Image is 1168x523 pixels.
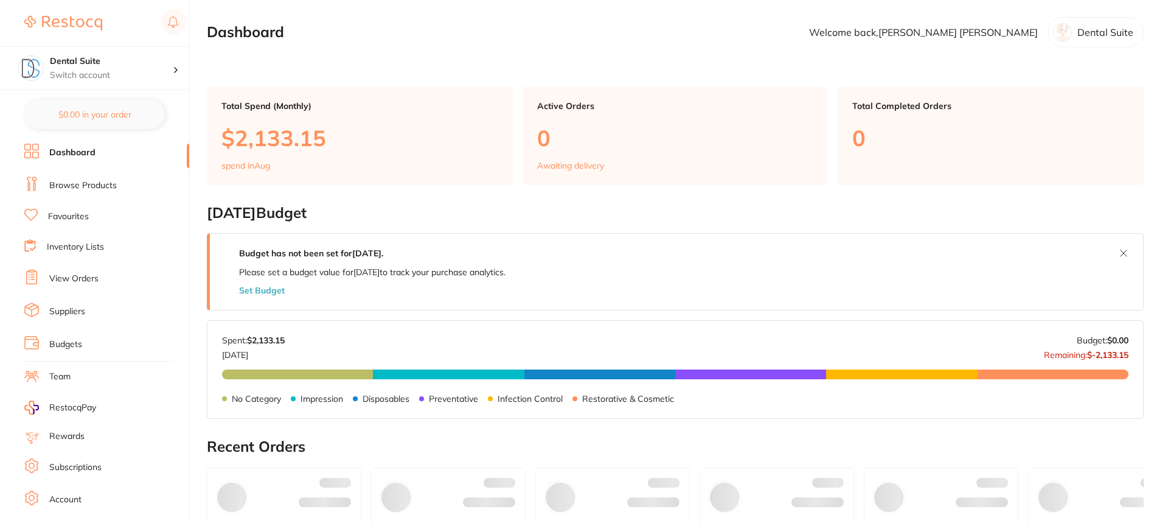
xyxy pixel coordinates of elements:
p: Preventative [429,394,478,404]
p: Dental Suite [1077,27,1133,38]
a: Team [49,371,71,383]
h4: Dental Suite [50,55,173,68]
p: spend in Aug [221,161,270,170]
p: Impression [301,394,343,404]
h2: [DATE] Budget [207,205,1144,222]
a: Favourites [48,211,89,223]
a: Total Completed Orders0 [838,86,1144,185]
span: RestocqPay [49,402,96,414]
button: $0.00 in your order [24,100,165,129]
strong: $2,133.15 [247,335,285,346]
p: Please set a budget value for [DATE] to track your purchase analytics. [239,267,506,277]
img: Restocq Logo [24,16,102,30]
img: Dental Suite [19,56,43,80]
a: Dashboard [49,147,96,159]
a: Restocq Logo [24,9,102,37]
a: Active Orders0Awaiting delivery [523,86,829,185]
a: Budgets [49,339,82,351]
a: Browse Products [49,180,117,192]
strong: Budget has not been set for [DATE] . [239,248,383,259]
h2: Recent Orders [207,438,1144,455]
strong: $-2,133.15 [1087,349,1128,360]
button: Set Budget [239,286,285,295]
a: Account [49,494,82,506]
a: Rewards [49,430,85,443]
p: Budget: [1077,335,1128,345]
a: View Orders [49,273,99,285]
p: Remaining: [1044,345,1128,360]
p: 0 [852,125,1129,150]
p: Spent: [222,335,285,345]
a: Subscriptions [49,462,102,474]
p: Awaiting delivery [537,161,604,170]
strong: $0.00 [1107,335,1128,346]
p: Welcome back, [PERSON_NAME] [PERSON_NAME] [809,27,1038,38]
p: Infection Control [498,394,563,404]
p: Total Completed Orders [852,101,1129,111]
a: Suppliers [49,306,85,318]
h2: Dashboard [207,24,284,41]
p: No Category [232,394,281,404]
a: RestocqPay [24,401,96,415]
img: RestocqPay [24,401,39,415]
a: Total Spend (Monthly)$2,133.15spend inAug [207,86,513,185]
p: Restorative & Cosmetic [582,394,674,404]
p: Active Orders [537,101,814,111]
p: Total Spend (Monthly) [221,101,498,111]
p: $2,133.15 [221,125,498,150]
a: Inventory Lists [47,241,104,253]
p: Disposables [363,394,409,404]
p: 0 [537,125,814,150]
p: Switch account [50,69,173,82]
p: [DATE] [222,345,285,360]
